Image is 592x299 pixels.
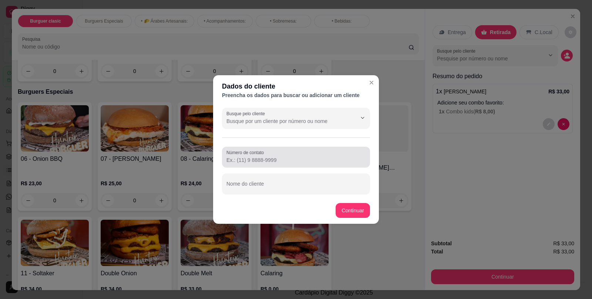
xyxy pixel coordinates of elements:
input: Número de contato [226,156,366,164]
button: Show suggestions [357,112,369,124]
button: Continuar [336,203,370,218]
div: Preencha os dados para buscar ou adicionar um cliente [222,92,370,99]
button: Close [366,77,377,89]
input: Busque pelo cliente [226,117,345,125]
label: Número de contato [226,149,266,156]
label: Busque pelo cliente [226,110,268,117]
input: Nome do cliente [226,183,366,190]
div: Dados do cliente [222,81,370,92]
